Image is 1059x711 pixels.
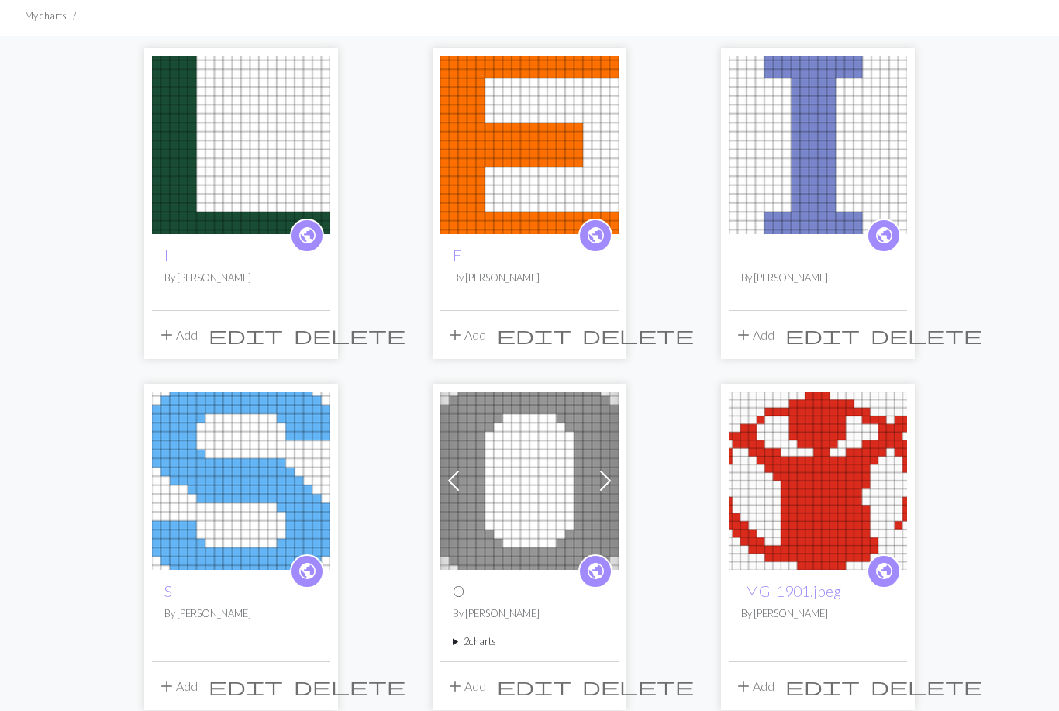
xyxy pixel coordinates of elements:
button: Add [440,671,492,701]
span: delete [871,675,982,697]
a: I [729,136,907,150]
span: edit [209,324,283,346]
p: By [PERSON_NAME] [164,606,318,621]
img: E [440,56,619,234]
button: Delete [865,320,988,350]
button: Delete [577,320,699,350]
span: delete [871,324,982,346]
a: public [578,554,612,588]
img: L [152,56,330,234]
button: Add [440,320,492,350]
p: By [PERSON_NAME] [164,271,318,285]
button: Edit [203,671,288,701]
a: public [867,554,901,588]
i: public [298,556,317,587]
span: public [874,559,894,583]
span: public [874,223,894,247]
span: public [586,223,605,247]
img: S [152,392,330,570]
h2: O [453,582,606,600]
button: Add [152,671,203,701]
a: public [290,219,324,253]
button: Add [729,671,780,701]
span: add [734,675,753,697]
span: add [157,675,176,697]
i: Edit [497,326,571,344]
a: IMG_1901.jpeg [729,471,907,486]
a: S [152,471,330,486]
span: edit [785,675,860,697]
button: Edit [780,320,865,350]
button: Add [152,320,203,350]
button: Edit [492,320,577,350]
i: public [874,556,894,587]
a: O [440,471,619,486]
i: Edit [209,326,283,344]
button: Edit [492,671,577,701]
a: E [440,136,619,150]
i: Edit [497,677,571,695]
a: L [152,136,330,150]
a: E [453,247,461,264]
img: O [440,392,619,570]
p: By [PERSON_NAME] [453,271,606,285]
img: I [729,56,907,234]
i: public [874,220,894,251]
p: By [PERSON_NAME] [741,271,895,285]
span: edit [497,324,571,346]
i: public [586,220,605,251]
a: L [164,247,172,264]
button: Edit [780,671,865,701]
a: public [578,219,612,253]
i: public [298,220,317,251]
span: public [298,223,317,247]
button: Add [729,320,780,350]
span: add [446,324,464,346]
span: edit [209,675,283,697]
button: Delete [865,671,988,701]
a: IMG_1901.jpeg [741,582,841,600]
button: Edit [203,320,288,350]
span: add [734,324,753,346]
span: add [446,675,464,697]
a: S [164,582,172,600]
summary: 2charts [453,634,606,649]
i: Edit [209,677,283,695]
button: Delete [288,671,411,701]
button: Delete [288,320,411,350]
span: public [586,559,605,583]
span: delete [582,675,694,697]
i: Edit [785,677,860,695]
span: public [298,559,317,583]
img: IMG_1901.jpeg [729,392,907,570]
a: public [867,219,901,253]
span: delete [294,675,405,697]
li: My charts [25,9,67,23]
a: I [741,247,745,264]
a: public [290,554,324,588]
span: delete [294,324,405,346]
p: By [PERSON_NAME] [741,606,895,621]
span: edit [785,324,860,346]
i: Edit [785,326,860,344]
p: By [PERSON_NAME] [453,606,606,621]
span: edit [497,675,571,697]
i: public [586,556,605,587]
span: add [157,324,176,346]
button: Delete [577,671,699,701]
span: delete [582,324,694,346]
